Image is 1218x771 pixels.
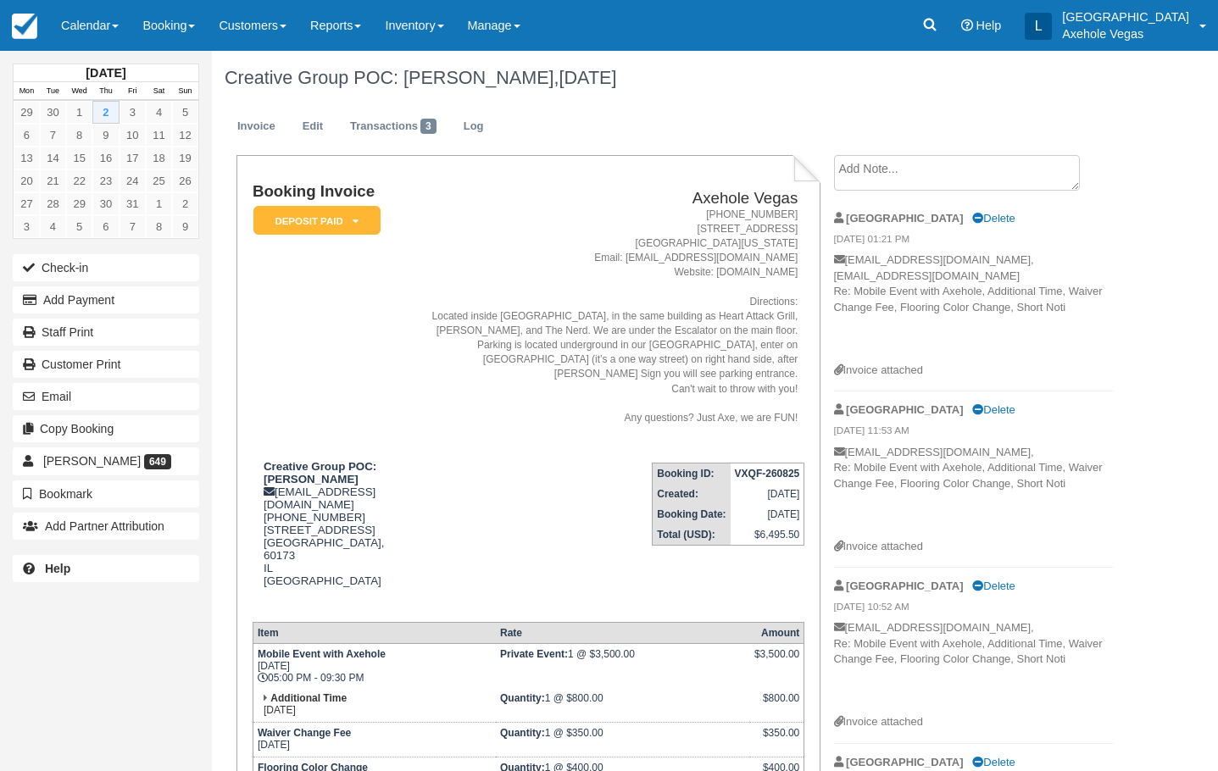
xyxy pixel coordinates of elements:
[120,169,146,192] a: 24
[92,124,119,147] a: 9
[253,688,496,723] td: [DATE]
[120,192,146,215] a: 31
[14,215,40,238] a: 3
[253,183,403,201] h1: Booking Invoice
[409,190,798,208] h2: Axehole Vegas
[13,286,199,313] button: Add Payment
[146,192,172,215] a: 1
[1062,8,1189,25] p: [GEOGRAPHIC_DATA]
[172,101,198,124] a: 5
[253,206,381,236] em: Deposit Paid
[496,723,750,757] td: 1 @ $350.00
[409,208,798,425] address: [PHONE_NUMBER] [STREET_ADDRESS] [GEOGRAPHIC_DATA][US_STATE] Email: [EMAIL_ADDRESS][DOMAIN_NAME] W...
[144,454,171,469] span: 649
[120,82,146,101] th: Fri
[14,124,40,147] a: 6
[92,82,119,101] th: Thu
[846,756,963,768] strong: [GEOGRAPHIC_DATA]
[146,124,172,147] a: 11
[653,484,731,504] th: Created:
[40,147,66,169] a: 14
[172,192,198,215] a: 2
[270,692,347,704] strong: Additional Time
[735,468,800,480] strong: VXQF-260825
[834,714,1113,730] div: Invoice attached
[66,147,92,169] a: 15
[290,110,336,143] a: Edit
[496,644,750,689] td: 1 @ $3,500.00
[972,580,1015,592] a: Delete
[172,169,198,192] a: 26
[253,723,496,757] td: [DATE]
[146,147,172,169] a: 18
[13,555,199,582] a: Help
[754,692,799,718] div: $800.00
[961,19,973,31] i: Help
[120,101,146,124] a: 3
[1025,13,1052,40] div: L
[92,215,119,238] a: 6
[754,727,799,752] div: $350.00
[40,82,66,101] th: Tue
[66,124,92,147] a: 8
[731,504,804,524] td: [DATE]
[1062,25,1189,42] p: Axehole Vegas
[258,648,386,660] strong: Mobile Event with Axehole
[92,169,119,192] a: 23
[45,562,70,575] b: Help
[253,623,496,644] th: Item
[834,232,1113,251] em: [DATE] 01:21 PM
[172,147,198,169] a: 19
[846,403,963,416] strong: [GEOGRAPHIC_DATA]
[731,524,804,546] td: $6,495.50
[13,383,199,410] button: Email
[834,252,1113,363] p: [EMAIL_ADDRESS][DOMAIN_NAME], [EMAIL_ADDRESS][DOMAIN_NAME] Re: Mobile Event with Axehole, Additio...
[225,110,288,143] a: Invoice
[40,101,66,124] a: 30
[92,147,119,169] a: 16
[172,215,198,238] a: 9
[120,147,146,169] a: 17
[120,215,146,238] a: 7
[834,600,1113,618] em: [DATE] 10:52 AM
[750,623,804,644] th: Amount
[846,580,963,592] strong: [GEOGRAPHIC_DATA]
[653,463,731,484] th: Booking ID:
[420,119,437,134] span: 3
[66,192,92,215] a: 29
[40,169,66,192] a: 21
[120,124,146,147] a: 10
[13,351,199,378] a: Customer Print
[972,212,1015,225] a: Delete
[253,205,375,236] a: Deposit Paid
[66,169,92,192] a: 22
[146,82,172,101] th: Sat
[14,147,40,169] a: 13
[14,101,40,124] a: 29
[496,623,750,644] th: Rate
[14,169,40,192] a: 20
[258,727,351,739] strong: Waiver Change Fee
[225,68,1113,88] h1: Creative Group POC: [PERSON_NAME],
[12,14,37,39] img: checkfront-main-nav-mini-logo.png
[92,192,119,215] a: 30
[14,192,40,215] a: 27
[66,101,92,124] a: 1
[66,215,92,238] a: 5
[834,445,1113,539] p: [EMAIL_ADDRESS][DOMAIN_NAME], Re: Mobile Event with Axehole, Additional Time, Waiver Change Fee, ...
[834,539,1113,555] div: Invoice attached
[40,124,66,147] a: 7
[834,363,1113,379] div: Invoice attached
[496,688,750,723] td: 1 @ $800.00
[13,513,199,540] button: Add Partner Attribution
[13,415,199,442] button: Copy Booking
[500,692,545,704] strong: Quantity
[846,212,963,225] strong: [GEOGRAPHIC_DATA]
[66,82,92,101] th: Wed
[92,101,119,124] a: 2
[451,110,497,143] a: Log
[172,124,198,147] a: 12
[972,403,1015,416] a: Delete
[13,480,199,508] button: Bookmark
[834,620,1113,714] p: [EMAIL_ADDRESS][DOMAIN_NAME], Re: Mobile Event with Axehole, Additional Time, Waiver Change Fee, ...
